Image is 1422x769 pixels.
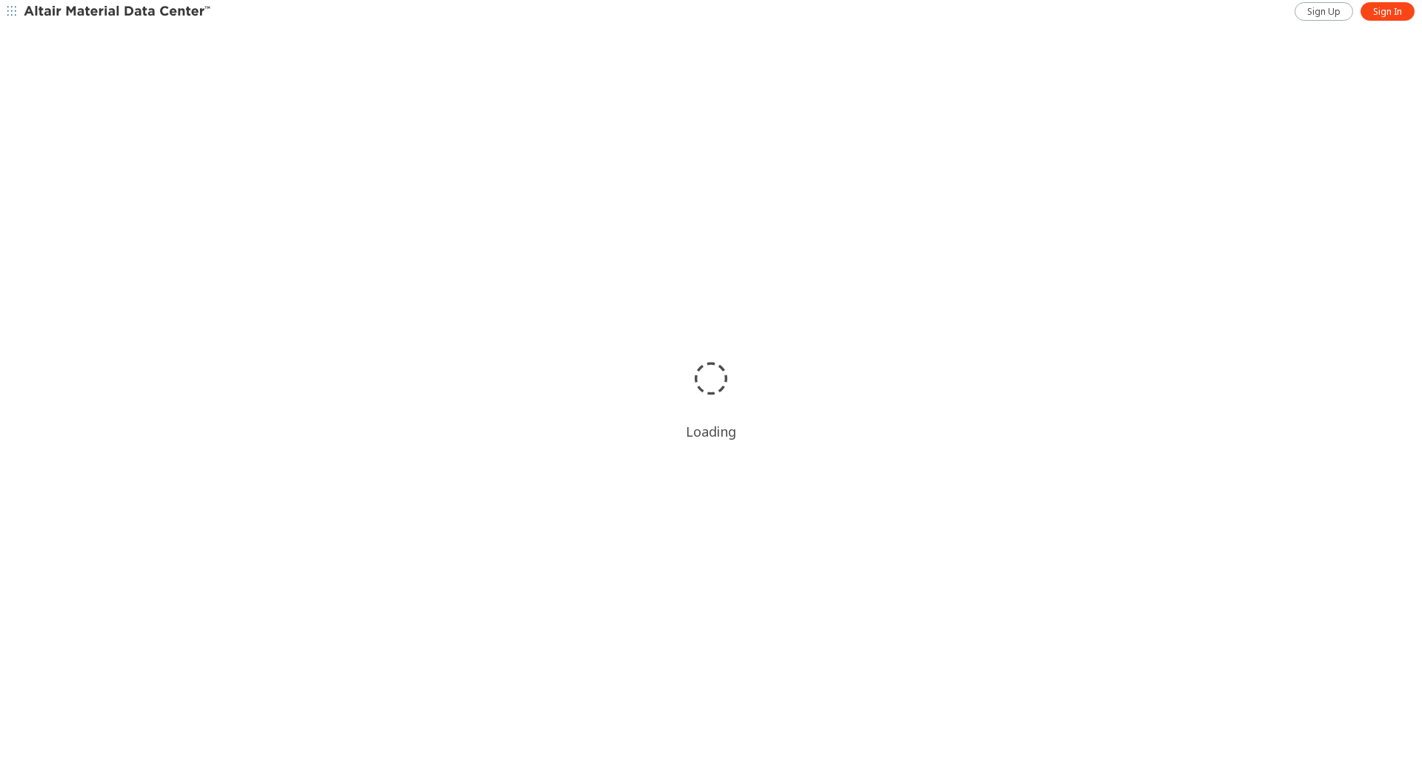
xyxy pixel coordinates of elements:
[1373,6,1402,18] span: Sign In
[24,4,213,19] img: Altair Material Data Center
[686,423,736,440] div: Loading
[1307,6,1341,18] span: Sign Up
[1361,2,1415,21] a: Sign In
[1295,2,1353,21] a: Sign Up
